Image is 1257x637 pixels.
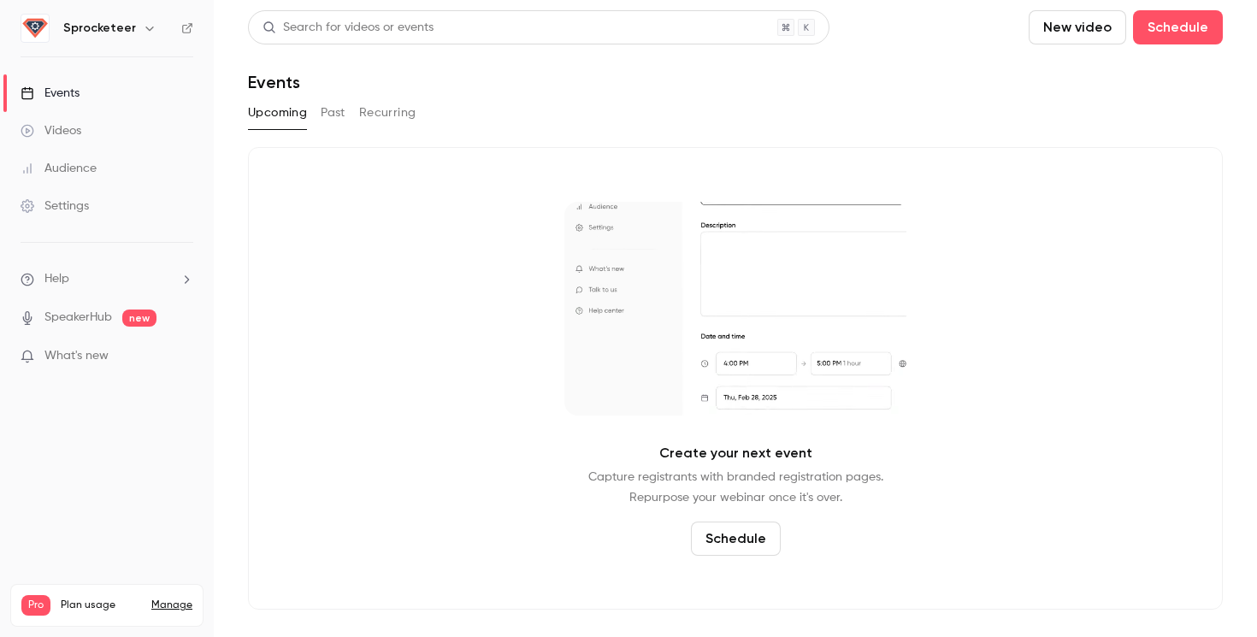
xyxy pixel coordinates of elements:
[63,20,136,37] h6: Sprocketeer
[321,99,345,127] button: Past
[21,595,50,616] span: Pro
[173,349,193,364] iframe: Noticeable Trigger
[21,15,49,42] img: Sprocketeer
[21,160,97,177] div: Audience
[359,99,416,127] button: Recurring
[44,347,109,365] span: What's new
[44,270,69,288] span: Help
[44,309,112,327] a: SpeakerHub
[151,599,192,612] a: Manage
[659,443,812,463] p: Create your next event
[691,522,781,556] button: Schedule
[21,85,80,102] div: Events
[61,599,141,612] span: Plan usage
[248,99,307,127] button: Upcoming
[21,198,89,215] div: Settings
[21,122,81,139] div: Videos
[248,72,300,92] h1: Events
[588,467,883,508] p: Capture registrants with branded registration pages. Repurpose your webinar once it's over.
[21,270,193,288] li: help-dropdown-opener
[1133,10,1223,44] button: Schedule
[263,19,434,37] div: Search for videos or events
[1029,10,1126,44] button: New video
[122,310,156,327] span: new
